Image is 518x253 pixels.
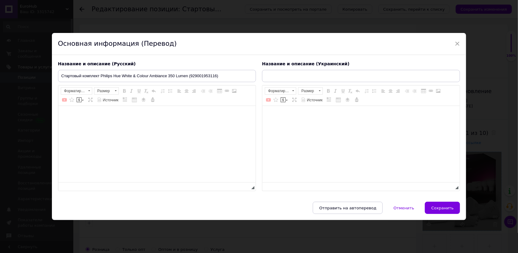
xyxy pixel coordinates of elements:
[207,88,214,94] a: Увеличить отступ
[58,61,136,66] span: Название и описание (Русский)
[347,88,354,94] a: Убрать форматирование
[451,184,455,190] div: Подсчет символов
[371,88,378,94] a: Вставить / удалить маркированный список
[61,87,92,95] a: Форматирование
[280,96,289,103] a: Вставить сообщение
[262,61,349,66] span: Название и описание (Украинский)
[96,96,119,103] a: Источник
[306,98,323,103] span: Источник
[319,206,376,210] span: Отправить на автоперевод
[224,88,230,94] a: Вставить/Редактировать ссылку (Ctrl+L)
[61,96,68,103] a: Добавить видео с YouTube
[94,87,119,95] a: Размер
[131,96,138,103] a: Создать таблицу
[94,88,113,94] span: Размер
[61,88,86,94] span: Форматирование
[404,88,410,94] a: Уменьшить отступ
[251,186,254,189] span: Перетащите для изменения размера
[68,96,75,103] a: Вставить иконку
[435,88,442,94] a: Изображение
[395,88,401,94] a: По правому краю
[265,88,290,94] span: Форматирование
[425,202,460,214] button: Сохранить
[455,186,458,189] span: Перетащите для изменения размера
[431,206,454,210] span: Сохранить
[87,96,94,103] a: Развернуть
[340,88,346,94] a: Подчеркнутый (Ctrl+U)
[143,88,150,94] a: Убрать форматирование
[128,88,135,94] a: Курсив (Ctrl+I)
[298,88,317,94] span: Размер
[76,96,85,103] a: Вставить сообщение
[265,96,272,103] a: Добавить видео с YouTube
[272,96,279,103] a: Вставить иконку
[183,88,190,94] a: По центру
[149,96,156,103] a: Восстановить резервную копию...
[420,88,427,94] a: Таблица
[136,88,142,94] a: Подчеркнутый (Ctrl+U)
[335,96,342,103] a: Создать таблицу
[325,88,332,94] a: Полужирный (Ctrl+B)
[300,96,323,103] a: Источник
[353,96,360,103] a: Восстановить резервную копию...
[313,202,383,214] button: Отправить на автоперевод
[380,88,387,94] a: По левому краю
[387,202,421,214] button: Отменить
[216,88,223,94] a: Таблица
[200,88,206,94] a: Уменьшить отступ
[428,88,434,94] a: Вставить/Редактировать ссылку (Ctrl+L)
[387,88,394,94] a: По центру
[159,88,166,94] a: Вставить / удалить нумерованный список
[231,88,238,94] a: Изображение
[354,88,361,94] a: Отменить (Ctrl+Z)
[344,96,351,103] a: Сделать резервную копию сейчас
[411,88,418,94] a: Увеличить отступ
[150,88,157,94] a: Отменить (Ctrl+Z)
[191,88,197,94] a: По правому краю
[262,106,460,182] iframe: Визуальный текстовый редактор, 19C6DFA1-6540-4271-BA94-B5EA1862EE2A
[122,96,129,103] a: Вставить шаблон
[455,38,460,49] span: ×
[176,88,183,94] a: По левому краю
[102,98,119,103] span: Источник
[247,184,251,190] div: Подсчет символов
[167,88,173,94] a: Вставить / удалить маркированный список
[121,88,128,94] a: Полужирный (Ctrl+B)
[332,88,339,94] a: Курсив (Ctrl+I)
[393,206,414,210] span: Отменить
[140,96,147,103] a: Сделать резервную копию сейчас
[363,88,370,94] a: Вставить / удалить нумерованный список
[58,106,256,182] iframe: Визуальный текстовый редактор, 2AE24674-0388-41B8-BD50-D49B6E68EA3D
[52,33,466,55] div: Основная информация (Перевод)
[291,96,298,103] a: Развернуть
[326,96,333,103] a: Вставить шаблон
[265,87,296,95] a: Форматирование
[6,6,318,51] body: Визуальный текстовый редактор, E5E83EEA-3E45-4F1F-80A2-E9FD85C6BD0C
[298,87,323,95] a: Размер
